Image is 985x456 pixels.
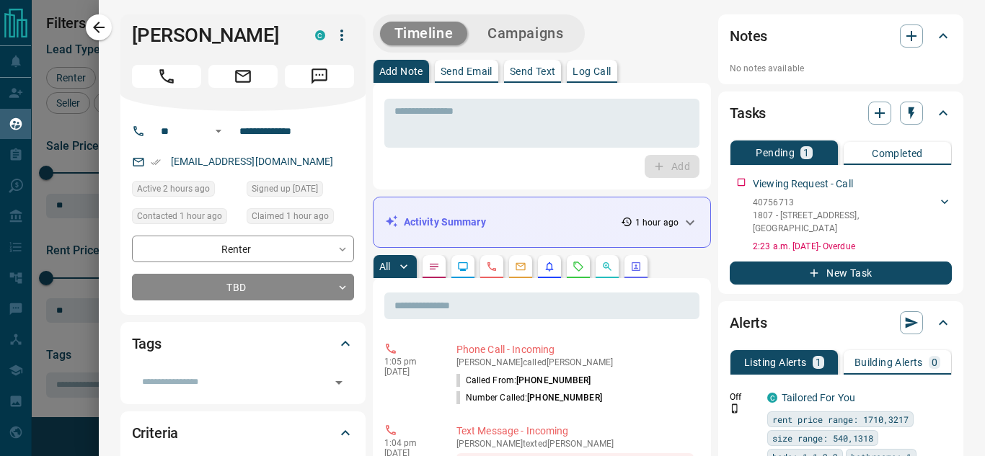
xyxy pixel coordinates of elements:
[137,209,222,223] span: Contacted 1 hour ago
[456,374,591,387] p: Called From:
[132,181,239,201] div: Fri Aug 15 2025
[544,261,555,272] svg: Listing Alerts
[635,216,679,229] p: 1 hour ago
[384,367,435,377] p: [DATE]
[456,391,602,404] p: Number Called:
[744,357,807,367] p: Listing Alerts
[132,24,293,47] h1: [PERSON_NAME]
[456,357,694,367] p: [PERSON_NAME] called [PERSON_NAME]
[573,261,584,272] svg: Requests
[285,65,354,88] span: Message
[252,182,318,196] span: Signed up [DATE]
[457,261,469,272] svg: Lead Browsing Activity
[730,261,952,285] button: New Task
[385,209,699,236] div: Activity Summary1 hour ago
[132,65,201,88] span: Call
[772,431,873,445] span: size range: 540,1318
[630,261,642,272] svg: Agent Actions
[601,261,613,272] svg: Opportunities
[137,182,210,196] span: Active 2 hours ago
[753,209,937,235] p: 1807 - [STREET_ADDRESS] , [GEOGRAPHIC_DATA]
[329,372,349,393] button: Open
[753,196,937,209] p: 40756713
[132,208,239,228] div: Fri Aug 15 2025
[208,65,278,88] span: Email
[730,19,952,53] div: Notes
[756,148,795,158] p: Pending
[456,424,694,439] p: Text Message - Incoming
[473,22,578,45] button: Campaigns
[872,148,923,158] p: Completed
[132,416,354,450] div: Criteria
[404,215,486,230] p: Activity Summary
[932,357,937,367] p: 0
[486,261,498,272] svg: Calls
[428,261,440,272] svg: Notes
[753,193,952,238] div: 407567131807 - [STREET_ADDRESS],[GEOGRAPHIC_DATA]
[132,332,162,355] h2: Tags
[730,62,952,75] p: No notes available
[730,305,952,340] div: Alerts
[730,102,766,125] h2: Tasks
[315,30,325,40] div: condos.ca
[441,66,492,76] p: Send Email
[730,390,759,403] p: Off
[132,326,354,361] div: Tags
[730,96,952,130] div: Tasks
[730,311,767,334] h2: Alerts
[753,240,952,253] p: 2:23 a.m. [DATE] - Overdue
[247,208,354,228] div: Fri Aug 15 2025
[380,22,468,45] button: Timeline
[132,421,179,444] h2: Criteria
[456,439,694,449] p: [PERSON_NAME] texted [PERSON_NAME]
[132,274,354,300] div: TBD
[772,412,909,426] span: rent price range: 1710,3217
[171,156,334,167] a: [EMAIL_ADDRESS][DOMAIN_NAME]
[527,393,602,403] span: [PHONE_NUMBER]
[379,66,423,76] p: Add Note
[730,403,740,413] svg: Push Notification Only
[816,357,821,367] p: 1
[151,157,161,167] svg: Email Verified
[252,209,329,223] span: Claimed 1 hour ago
[730,24,767,48] h2: Notes
[456,342,694,357] p: Phone Call - Incoming
[132,236,354,262] div: Renter
[384,438,435,448] p: 1:04 pm
[210,122,227,140] button: Open
[516,375,591,385] span: [PHONE_NUMBER]
[384,357,435,367] p: 1:05 pm
[510,66,556,76] p: Send Text
[782,392,855,403] a: Tailored For You
[803,148,809,158] p: 1
[767,393,777,403] div: condos.ca
[573,66,611,76] p: Log Call
[854,357,923,367] p: Building Alerts
[515,261,526,272] svg: Emails
[247,181,354,201] div: Mon Jan 08 2024
[753,176,853,192] p: Viewing Request - Call
[379,261,391,272] p: All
